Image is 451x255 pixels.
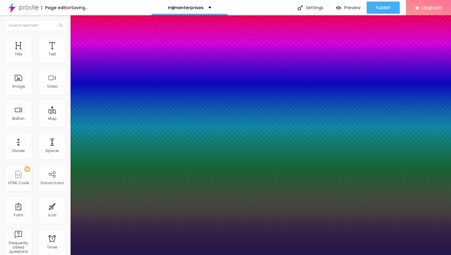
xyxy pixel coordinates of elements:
div: Timer [47,245,57,249]
div: Button [12,116,25,121]
img: Icone [298,5,303,10]
div: Divider [12,149,25,153]
button: Preview [330,2,367,14]
div: Text [48,52,56,56]
div: Video [47,84,58,89]
img: view-1.svg [336,5,341,10]
div: Icon [48,213,56,217]
div: Saving... [71,6,88,10]
div: Map [48,116,56,121]
div: Title [15,52,22,56]
div: Spacer [45,149,59,153]
img: Icone [59,24,63,27]
p: mjjmenterprises [168,6,204,10]
span: Upgrade [422,5,442,10]
span: Publish [376,5,391,10]
span: Preview [344,5,360,10]
div: Image [12,84,25,89]
input: Search element [5,20,66,31]
div: Page editor [41,6,71,10]
div: Form [14,213,23,217]
button: Publish [367,2,400,14]
div: Frequently asked questions [6,241,30,254]
div: Social Icons [40,181,64,185]
div: HTML Code [8,181,29,185]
